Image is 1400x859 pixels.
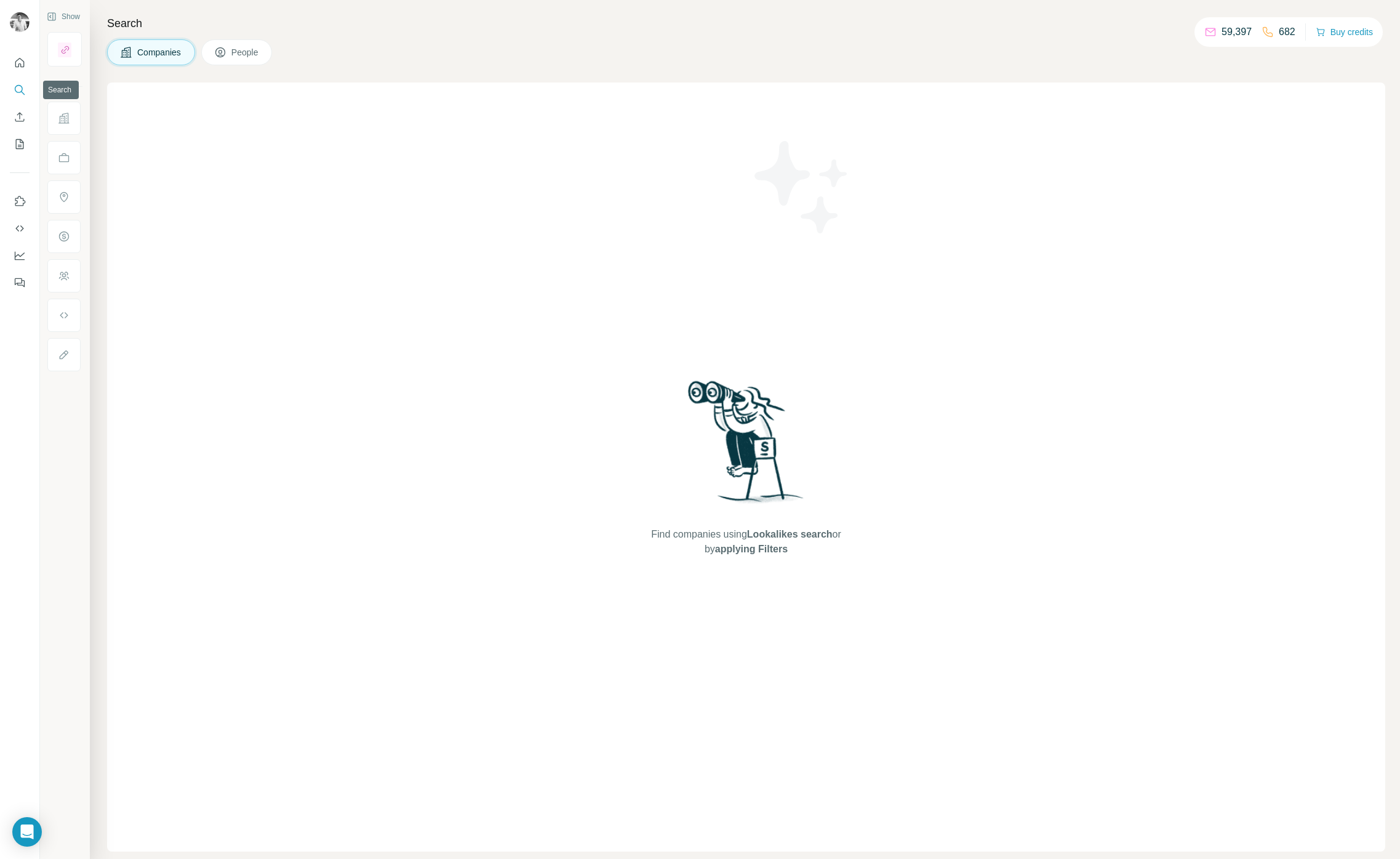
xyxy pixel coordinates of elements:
[10,217,30,240] button: Use Surfe API
[10,52,30,74] button: Quick start
[38,7,89,26] button: Show
[10,272,30,294] button: Feedback
[10,190,30,212] button: Use Surfe on LinkedIn
[682,377,810,515] img: Surfe Illustration - Woman searching with binoculars
[12,817,42,847] div: Open Intercom Messenger
[10,106,30,128] button: Enrich CSV
[107,15,1385,32] h4: Search
[10,79,30,101] button: Search
[10,244,30,267] button: Dashboard
[10,12,30,32] img: Avatar
[231,46,260,58] span: People
[1279,25,1295,39] p: 682
[647,527,844,557] span: Find companies using or by
[747,529,833,539] span: Lookalikes search
[1316,23,1373,41] button: Buy credits
[1222,25,1252,39] p: 59,397
[715,544,788,554] span: applying Filters
[10,133,30,155] button: My lists
[746,132,857,243] img: Surfe Illustration - Stars
[137,46,182,58] span: Companies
